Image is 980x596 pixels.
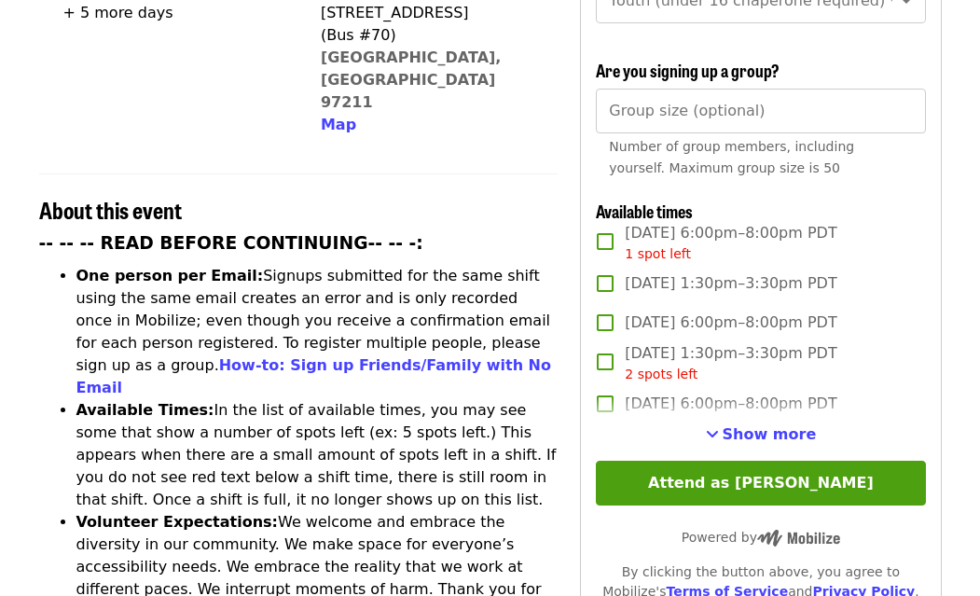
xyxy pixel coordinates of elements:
span: Map [321,116,356,133]
span: Powered by [682,530,840,545]
span: Show more [723,425,817,443]
input: [object Object] [596,89,925,133]
li: In the list of available times, you may see some that show a number of spots left (ex: 5 spots le... [76,399,559,511]
img: Powered by Mobilize [757,530,840,547]
a: How-to: Sign up Friends/Family with No Email [76,356,552,396]
span: 1 spot left [625,246,691,261]
button: See more timeslots [706,423,817,446]
strong: One person per Email: [76,267,264,284]
span: Available times [596,199,693,223]
div: [STREET_ADDRESS] [321,2,543,24]
span: About this event [39,193,182,226]
span: [DATE] 6:00pm–8:00pm PDT [625,393,836,415]
button: Attend as [PERSON_NAME] [596,461,925,506]
span: 2 spots left [625,367,697,381]
span: [DATE] 1:30pm–3:30pm PDT [625,342,836,384]
strong: -- -- -- READ BEFORE CONTINUING-- -- -: [39,233,423,253]
span: [DATE] 6:00pm–8:00pm PDT [625,312,836,334]
a: [GEOGRAPHIC_DATA], [GEOGRAPHIC_DATA] 97211 [321,49,502,111]
div: + 5 more days [63,2,173,24]
strong: Available Times: [76,401,214,419]
span: Are you signing up a group? [596,58,780,82]
button: Map [321,114,356,136]
div: (Bus #70) [321,24,543,47]
strong: Volunteer Expectations: [76,513,279,531]
span: Number of group members, including yourself. Maximum group size is 50 [609,139,854,175]
li: Signups submitted for the same shift using the same email creates an error and is only recorded o... [76,265,559,399]
span: [DATE] 1:30pm–3:30pm PDT [625,272,836,295]
span: [DATE] 6:00pm–8:00pm PDT [625,222,836,264]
